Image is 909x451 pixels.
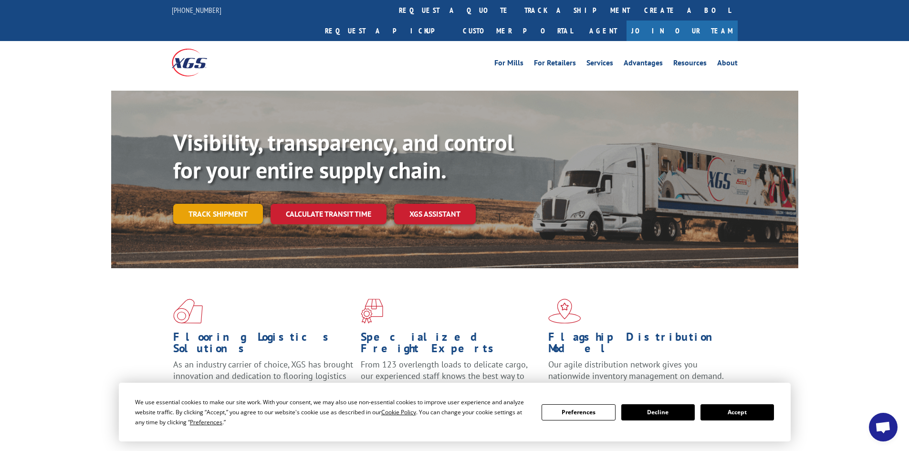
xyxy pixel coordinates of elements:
img: xgs-icon-total-supply-chain-intelligence-red [173,299,203,324]
div: Cookie Consent Prompt [119,383,791,441]
a: For Retailers [534,59,576,70]
a: Resources [673,59,707,70]
span: Preferences [190,418,222,426]
a: About [717,59,738,70]
h1: Specialized Freight Experts [361,331,541,359]
a: Customer Portal [456,21,580,41]
p: From 123 overlength loads to delicate cargo, our experienced staff knows the best way to move you... [361,359,541,401]
a: [PHONE_NUMBER] [172,5,221,15]
a: Calculate transit time [271,204,387,224]
span: Our agile distribution network gives you nationwide inventory management on demand. [548,359,724,381]
a: For Mills [494,59,523,70]
a: Services [586,59,613,70]
button: Decline [621,404,695,420]
a: Track shipment [173,204,263,224]
a: Request a pickup [318,21,456,41]
a: Advantages [624,59,663,70]
span: As an industry carrier of choice, XGS has brought innovation and dedication to flooring logistics... [173,359,353,393]
button: Preferences [542,404,615,420]
img: xgs-icon-flagship-distribution-model-red [548,299,581,324]
a: Join Our Team [627,21,738,41]
div: Open chat [869,413,898,441]
img: xgs-icon-focused-on-flooring-red [361,299,383,324]
b: Visibility, transparency, and control for your entire supply chain. [173,127,514,185]
span: Cookie Policy [381,408,416,416]
a: XGS ASSISTANT [394,204,476,224]
h1: Flagship Distribution Model [548,331,729,359]
a: Agent [580,21,627,41]
h1: Flooring Logistics Solutions [173,331,354,359]
button: Accept [700,404,774,420]
div: We use essential cookies to make our site work. With your consent, we may also use non-essential ... [135,397,530,427]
